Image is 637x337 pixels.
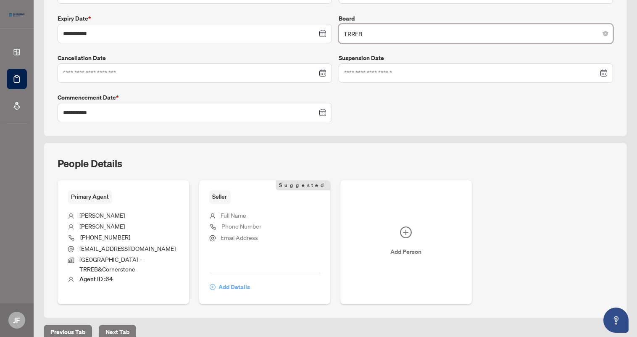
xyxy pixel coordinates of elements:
[390,245,421,258] span: Add Person
[221,234,258,241] span: Email Address
[221,211,247,219] span: Full Name
[68,190,112,203] span: Primary Agent
[13,314,21,326] span: JF
[79,245,176,252] span: [EMAIL_ADDRESS][DOMAIN_NAME]
[603,308,629,333] button: Open asap
[603,31,608,36] span: close-circle
[79,222,125,230] span: [PERSON_NAME]
[276,180,330,190] span: Suggested
[209,190,231,203] span: Seller
[79,211,125,219] span: [PERSON_NAME]
[58,157,122,170] h2: People Details
[58,93,332,102] label: Commencement Date
[340,180,472,304] button: Add Person
[58,14,332,23] label: Expiry Date
[219,280,250,294] span: Add Details
[79,255,142,273] span: [GEOGRAPHIC_DATA] - TRREB&Cornerstone
[58,53,332,63] label: Cancellation Date
[339,53,613,63] label: Suspension Date
[400,226,412,238] span: plus-circle
[222,222,262,230] span: Phone Number
[209,280,251,294] button: Add Details
[80,233,130,241] span: [PHONE_NUMBER]
[7,11,27,19] img: logo
[210,284,216,290] span: plus-circle
[79,275,113,282] span: 64
[339,14,613,23] label: Board
[79,275,105,283] b: Agent ID :
[344,26,608,42] span: TRREB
